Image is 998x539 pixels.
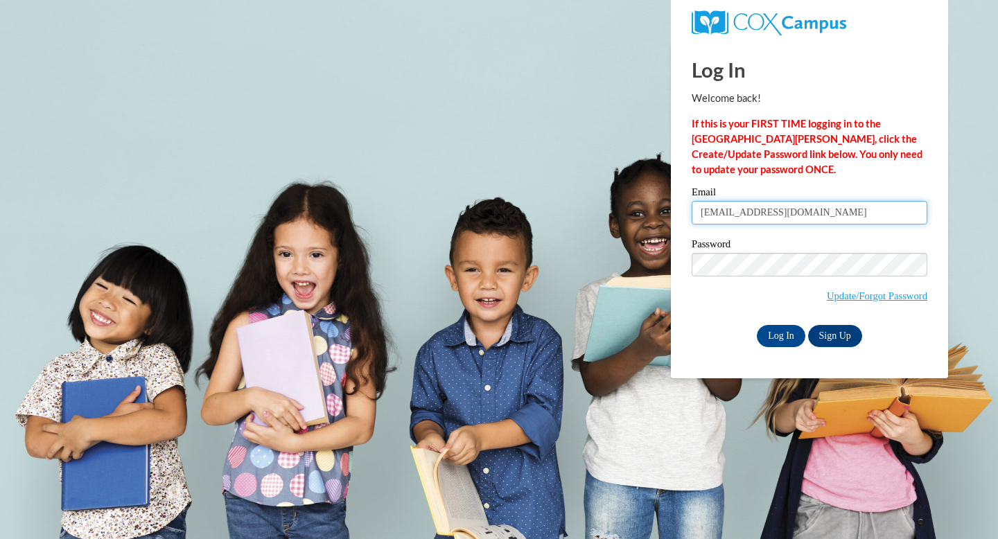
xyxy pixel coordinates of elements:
p: Welcome back! [692,91,927,106]
label: Password [692,239,927,253]
img: COX Campus [692,10,846,35]
a: Update/Forgot Password [827,290,927,301]
a: COX Campus [692,16,846,28]
input: Log In [757,325,805,347]
h1: Log In [692,55,927,84]
strong: If this is your FIRST TIME logging in to the [GEOGRAPHIC_DATA][PERSON_NAME], click the Create/Upd... [692,118,922,175]
label: Email [692,187,927,201]
a: Sign Up [808,325,862,347]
